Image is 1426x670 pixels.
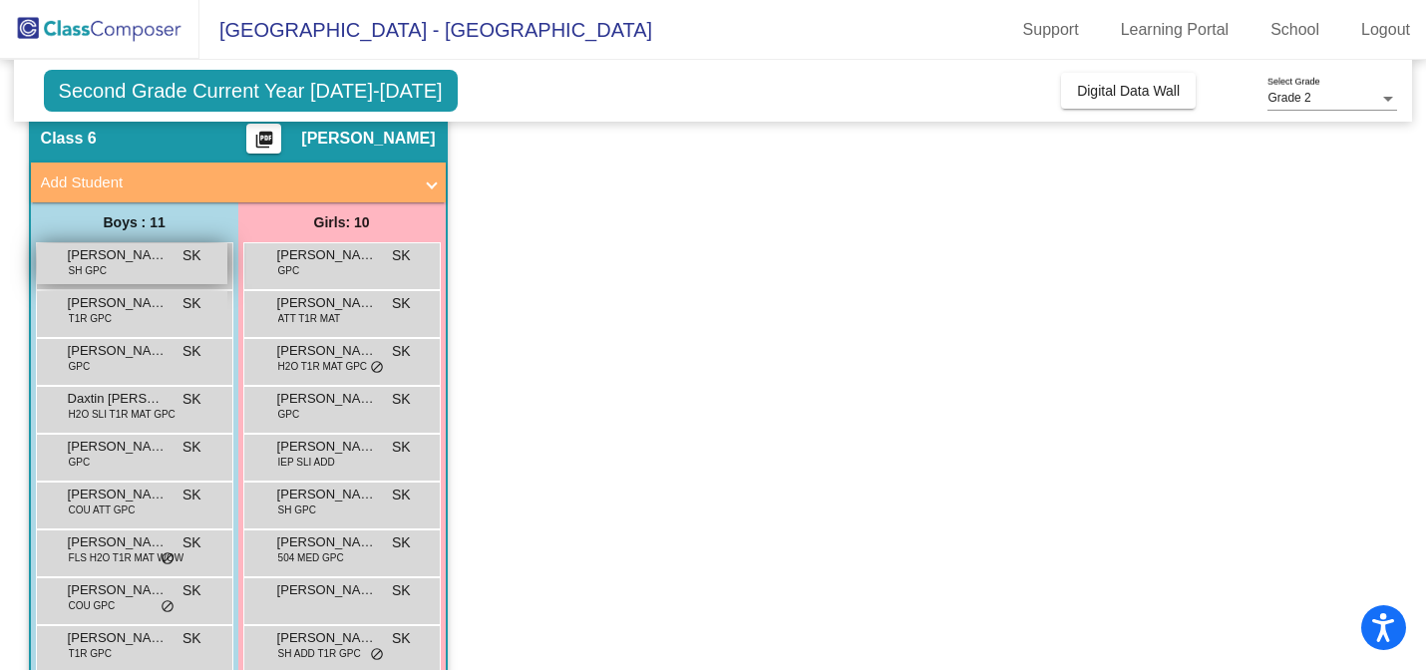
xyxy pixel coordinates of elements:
[31,202,238,242] div: Boys : 11
[182,437,201,458] span: SK
[1254,14,1335,46] a: School
[68,485,168,504] span: [PERSON_NAME]
[182,341,201,362] span: SK
[392,245,411,266] span: SK
[182,293,201,314] span: SK
[278,550,344,565] span: 504 MED GPC
[68,389,168,409] span: Daxtin [PERSON_NAME]
[392,532,411,553] span: SK
[41,129,97,149] span: Class 6
[278,646,361,661] span: SH ADD T1R GPC
[277,532,377,552] span: [PERSON_NAME]
[68,341,168,361] span: [PERSON_NAME] [PERSON_NAME]
[277,485,377,504] span: [PERSON_NAME]
[370,647,384,663] span: do_not_disturb_alt
[182,245,201,266] span: SK
[392,628,411,649] span: SK
[182,580,201,601] span: SK
[246,124,281,154] button: Print Students Details
[69,263,107,278] span: SH GPC
[69,311,112,326] span: T1R GPC
[161,599,175,615] span: do_not_disturb_alt
[252,130,276,158] mat-icon: picture_as_pdf
[69,550,184,565] span: FLS H2O T1R MAT WOW
[69,455,91,470] span: GPC
[278,263,300,278] span: GPC
[68,437,168,457] span: [PERSON_NAME]
[161,551,175,567] span: do_not_disturb_alt
[278,407,300,422] span: GPC
[278,311,341,326] span: ATT T1R MAT
[1105,14,1246,46] a: Learning Portal
[44,70,458,112] span: Second Grade Current Year [DATE]-[DATE]
[278,455,335,470] span: IEP SLI ADD
[68,245,168,265] span: [PERSON_NAME]
[68,628,168,648] span: [PERSON_NAME] ([PERSON_NAME]) [PERSON_NAME] III
[277,628,377,648] span: [PERSON_NAME]
[199,14,652,46] span: [GEOGRAPHIC_DATA] - [GEOGRAPHIC_DATA]
[1061,73,1196,109] button: Digital Data Wall
[182,389,201,410] span: SK
[182,485,201,505] span: SK
[392,389,411,410] span: SK
[392,485,411,505] span: SK
[182,628,201,649] span: SK
[277,341,377,361] span: [PERSON_NAME]
[370,360,384,376] span: do_not_disturb_alt
[68,580,168,600] span: [PERSON_NAME]
[238,202,446,242] div: Girls: 10
[277,437,377,457] span: [PERSON_NAME]
[68,532,168,552] span: [PERSON_NAME]
[277,245,377,265] span: [PERSON_NAME]
[301,129,435,149] span: [PERSON_NAME]
[69,502,136,517] span: COU ATT GPC
[277,580,377,600] span: [PERSON_NAME]
[69,598,116,613] span: COU GPC
[277,389,377,409] span: [PERSON_NAME]
[1345,14,1426,46] a: Logout
[392,293,411,314] span: SK
[69,646,112,661] span: T1R GPC
[392,437,411,458] span: SK
[69,407,176,422] span: H2O SLI T1R MAT GPC
[1007,14,1095,46] a: Support
[278,502,316,517] span: SH GPC
[277,293,377,313] span: [PERSON_NAME]
[31,163,446,202] mat-expansion-panel-header: Add Student
[182,532,201,553] span: SK
[68,293,168,313] span: [PERSON_NAME]
[392,341,411,362] span: SK
[392,580,411,601] span: SK
[41,171,412,194] mat-panel-title: Add Student
[278,359,367,374] span: H2O T1R MAT GPC
[69,359,91,374] span: GPC
[1267,91,1310,105] span: Grade 2
[1077,83,1180,99] span: Digital Data Wall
